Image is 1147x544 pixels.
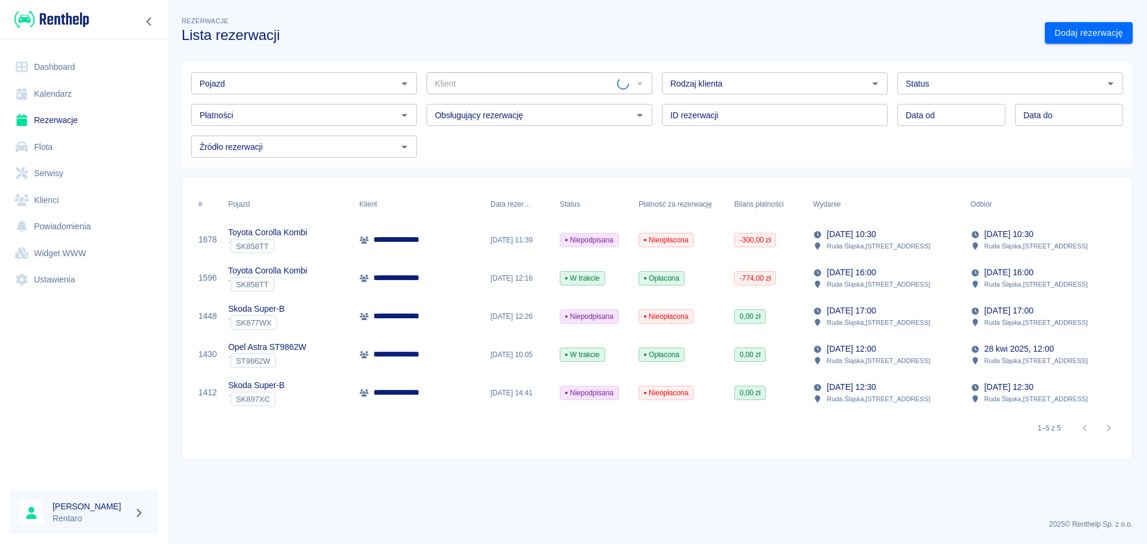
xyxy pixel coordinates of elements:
[827,228,876,241] p: [DATE] 10:30
[639,388,693,398] span: Nieopłacona
[10,213,158,240] a: Powiadomienia
[560,235,618,245] span: Niepodpisana
[827,266,876,279] p: [DATE] 16:00
[490,188,531,221] div: Data rezerwacji
[985,355,1088,366] p: Ruda Śląska , [STREET_ADDRESS]
[182,519,1133,530] p: 2025 © Renthelp Sp. z o.o.
[10,107,158,134] a: Rezerwacje
[10,81,158,107] a: Kalendarz
[396,75,413,92] button: Otwórz
[1045,22,1133,44] a: Dodaj rezerwację
[222,188,354,221] div: Pojazd
[827,305,876,317] p: [DATE] 17:00
[985,266,1033,279] p: [DATE] 16:00
[867,75,884,92] button: Otwórz
[198,272,217,284] a: 1596
[985,394,1088,404] p: Ruda Śląska , [STREET_ADDRESS]
[1102,75,1119,92] button: Otwórz
[231,356,275,365] span: ST9862W
[735,388,765,398] span: 0,00 zł
[198,386,217,399] a: 1412
[1015,104,1123,126] input: DD.MM.YYYY
[965,188,1122,221] div: Odbiór
[228,379,284,392] p: Skoda Super-B
[192,188,222,221] div: #
[735,235,775,245] span: -300,00 zł
[198,348,217,361] a: 1430
[631,107,648,124] button: Otwórz
[554,188,633,221] div: Status
[985,343,1054,355] p: 28 kwi 2025, 12:00
[10,187,158,214] a: Klienci
[10,266,158,293] a: Ustawienia
[10,240,158,267] a: Widget WWW
[841,196,857,213] button: Sort
[734,188,784,221] div: Bilans płatności
[639,188,712,221] div: Płatność za rezerwację
[360,188,378,221] div: Klient
[14,10,89,29] img: Renthelp logo
[985,228,1033,241] p: [DATE] 10:30
[992,196,1008,213] button: Sort
[228,277,307,291] div: `
[971,188,992,221] div: Odbiór
[639,235,693,245] span: Nieopłacona
[10,10,89,29] a: Renthelp logo
[484,374,554,412] div: [DATE] 14:41
[198,233,217,246] a: 1678
[231,280,274,289] span: SK858TT
[735,311,765,322] span: 0,00 zł
[735,349,765,360] span: 0,00 zł
[53,512,129,525] p: Rentaro
[228,265,307,277] p: Toyota Corolla Kombi
[531,196,548,213] button: Sort
[228,226,307,239] p: Toyota Corolla Kombi
[827,355,930,366] p: Ruda Śląska , [STREET_ADDRESS]
[985,381,1033,394] p: [DATE] 12:30
[560,273,605,284] span: W trakcie
[807,188,964,221] div: Wydanie
[827,317,930,328] p: Ruda Śląska , [STREET_ADDRESS]
[228,341,306,354] p: Opel Astra ST9862W
[484,221,554,259] div: [DATE] 11:39
[228,188,250,221] div: Pojazd
[560,349,605,360] span: W trakcie
[182,17,228,24] span: Rezerwacje
[639,273,684,284] span: Opłacona
[827,279,930,290] p: Ruda Śląska , [STREET_ADDRESS]
[484,297,554,336] div: [DATE] 12:26
[10,54,158,81] a: Dashboard
[897,104,1005,126] input: DD.MM.YYYY
[198,310,217,322] a: 1448
[10,160,158,187] a: Serwisy
[140,14,158,29] button: Zwiń nawigację
[827,381,876,394] p: [DATE] 12:30
[228,239,307,253] div: `
[228,354,306,368] div: `
[985,305,1033,317] p: [DATE] 17:00
[560,188,580,221] div: Status
[728,188,807,221] div: Bilans płatności
[985,241,1088,251] p: Ruda Śląska , [STREET_ADDRESS]
[231,395,275,404] span: SK897XC
[53,500,129,512] h6: [PERSON_NAME]
[231,318,277,327] span: SK877WX
[231,242,274,251] span: SK858TT
[182,27,1035,44] h3: Lista rezerwacji
[560,388,618,398] span: Niepodpisana
[827,241,930,251] p: Ruda Śląska , [STREET_ADDRESS]
[735,273,775,284] span: -774,00 zł
[813,188,841,221] div: Wydanie
[198,188,203,221] div: #
[228,303,284,315] p: Skoda Super-B
[228,392,284,406] div: `
[633,188,728,221] div: Płatność za rezerwację
[228,315,284,330] div: `
[1038,423,1061,434] p: 1–5 z 5
[354,188,485,221] div: Klient
[985,317,1088,328] p: Ruda Śląska , [STREET_ADDRESS]
[639,311,693,322] span: Nieopłacona
[985,279,1088,290] p: Ruda Śląska , [STREET_ADDRESS]
[639,349,684,360] span: Opłacona
[396,139,413,155] button: Otwórz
